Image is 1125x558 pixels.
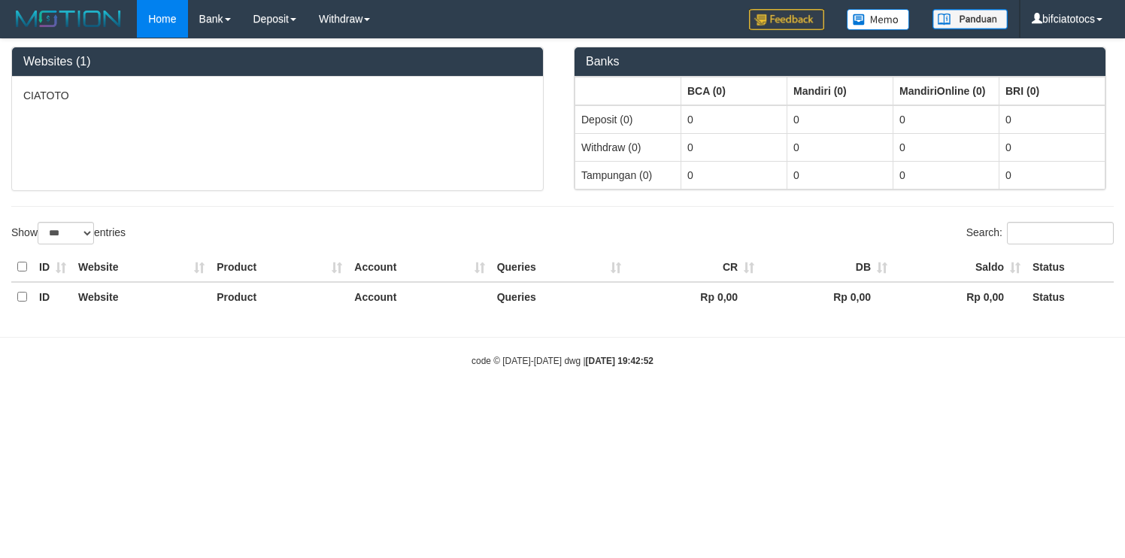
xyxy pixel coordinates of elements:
img: MOTION_logo.png [11,8,126,30]
h3: Websites (1) [23,55,532,68]
small: code © [DATE]-[DATE] dwg | [472,356,653,366]
th: Queries [491,282,628,311]
td: 0 [999,133,1105,161]
th: Queries [491,253,628,282]
th: Status [1026,253,1114,282]
td: 0 [893,133,999,161]
th: Rp 0,00 [627,282,760,311]
th: Account [348,282,490,311]
td: 0 [999,105,1105,134]
img: Button%20Memo.svg [847,9,910,30]
strong: [DATE] 19:42:52 [586,356,653,366]
input: Search: [1007,222,1114,244]
label: Search: [966,222,1114,244]
th: Rp 0,00 [760,282,893,311]
td: Deposit (0) [575,105,681,134]
td: 0 [681,133,787,161]
th: ID [33,253,72,282]
h3: Banks [586,55,1094,68]
th: ID [33,282,72,311]
td: 0 [999,161,1105,189]
td: Tampungan (0) [575,161,681,189]
th: Group: activate to sort column ascending [893,77,999,105]
label: Show entries [11,222,126,244]
th: Group: activate to sort column ascending [999,77,1105,105]
img: panduan.png [932,9,1008,29]
th: Group: activate to sort column ascending [787,77,893,105]
th: Group: activate to sort column ascending [575,77,681,105]
th: CR [627,253,760,282]
td: 0 [681,105,787,134]
td: 0 [787,133,893,161]
img: Feedback.jpg [749,9,824,30]
td: 0 [893,105,999,134]
th: Group: activate to sort column ascending [681,77,787,105]
td: 0 [681,161,787,189]
td: Withdraw (0) [575,133,681,161]
td: 0 [893,161,999,189]
td: 0 [787,161,893,189]
th: Status [1026,282,1114,311]
th: DB [760,253,893,282]
th: Account [348,253,490,282]
th: Website [72,253,211,282]
td: 0 [787,105,893,134]
select: Showentries [38,222,94,244]
p: CIATOTO [23,88,532,103]
th: Website [72,282,211,311]
th: Saldo [893,253,1026,282]
th: Rp 0,00 [893,282,1026,311]
th: Product [211,282,348,311]
th: Product [211,253,348,282]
